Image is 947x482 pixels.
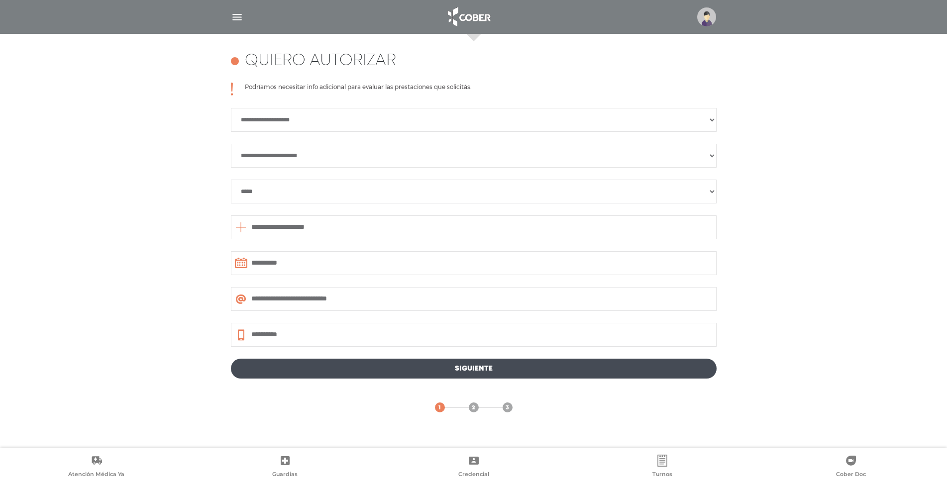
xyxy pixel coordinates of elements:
a: Cober Doc [756,455,945,480]
h4: Quiero autorizar [245,52,396,71]
span: Turnos [652,471,672,480]
span: 3 [506,403,509,412]
img: logo_cober_home-white.png [442,5,495,29]
span: Cober Doc [836,471,866,480]
a: 1 [435,402,445,412]
a: 3 [503,402,513,412]
a: 2 [469,402,479,412]
span: 2 [472,403,475,412]
a: Siguiente [231,359,717,379]
a: Credencial [379,455,568,480]
a: Turnos [568,455,756,480]
span: Guardias [272,471,298,480]
a: Guardias [191,455,379,480]
span: Credencial [458,471,489,480]
img: Cober_menu-lines-white.svg [231,11,243,23]
img: profile-placeholder.svg [697,7,716,26]
p: Podríamos necesitar info adicional para evaluar las prestaciones que solicitás. [245,83,471,96]
a: Atención Médica Ya [2,455,191,480]
span: 1 [438,403,441,412]
span: Atención Médica Ya [68,471,124,480]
